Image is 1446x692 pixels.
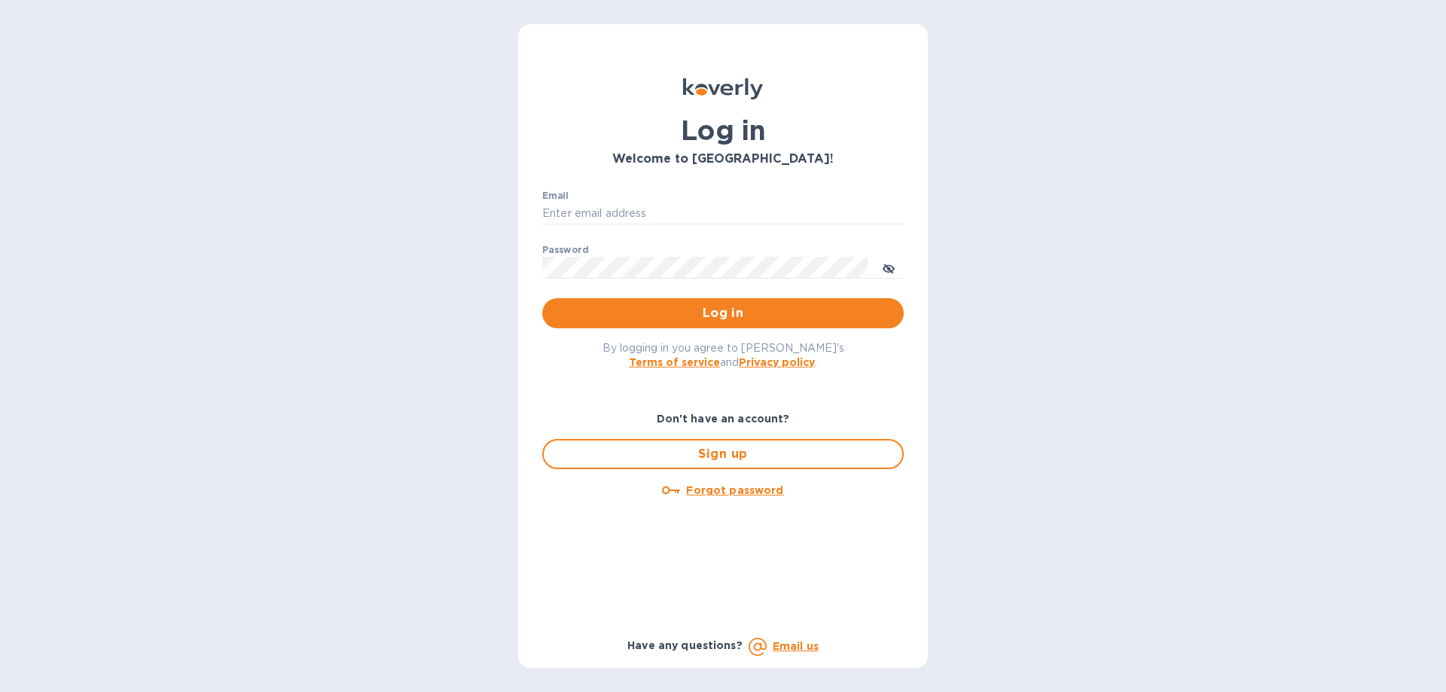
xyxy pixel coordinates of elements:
[657,413,790,425] b: Don't have an account?
[554,304,892,322] span: Log in
[874,252,904,282] button: toggle password visibility
[627,639,743,651] b: Have any questions?
[773,640,819,652] a: Email us
[542,191,569,200] label: Email
[542,114,904,146] h1: Log in
[542,298,904,328] button: Log in
[686,484,783,496] u: Forgot password
[556,445,890,463] span: Sign up
[739,356,815,368] a: Privacy policy
[542,439,904,469] button: Sign up
[542,152,904,166] h3: Welcome to [GEOGRAPHIC_DATA]!
[683,78,763,99] img: Koverly
[602,342,844,368] span: By logging in you agree to [PERSON_NAME]'s and .
[542,245,588,255] label: Password
[629,356,720,368] a: Terms of service
[542,203,904,225] input: Enter email address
